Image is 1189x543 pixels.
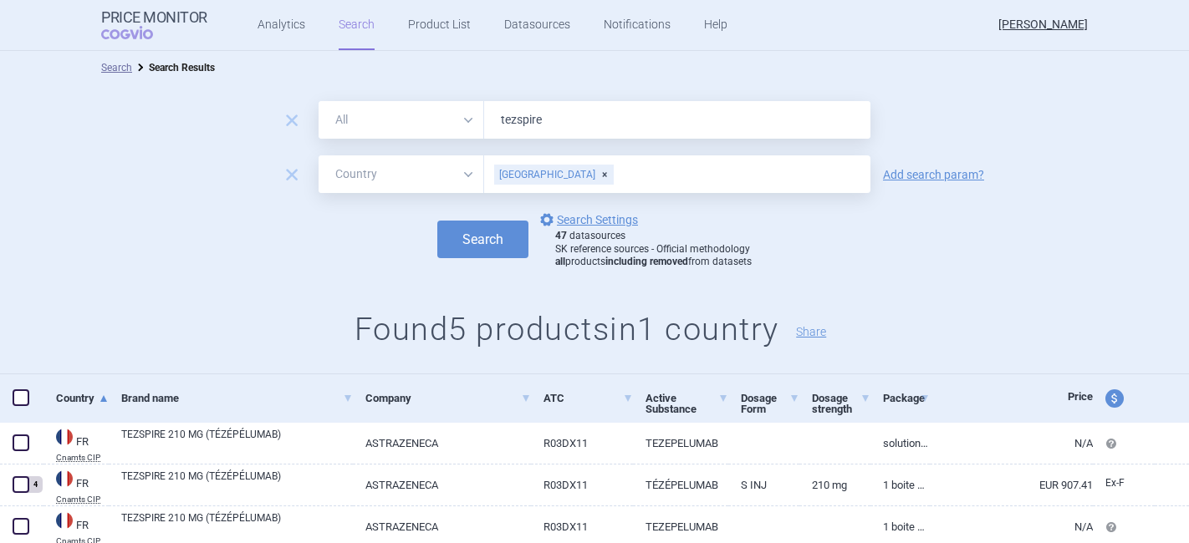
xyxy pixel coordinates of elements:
[646,378,728,429] a: Active Substance
[870,423,930,464] a: SOLUTION INJECTABLE EN STYLO PRÉREMPLI (B/3)
[531,464,632,505] a: R03DX11
[812,378,870,429] a: Dosage strength
[870,464,930,505] a: 1 BOITE DE 1, SOLUTION INJECTABLE EN STYLO PRÉREMPLI
[494,165,614,185] div: [GEOGRAPHIC_DATA]
[555,230,567,241] strong: 47
[121,510,353,540] a: TEZSPIRE 210 MG (TÉZÉPÉLUMAB)
[555,256,565,267] strong: all
[555,230,752,269] div: datasources SK reference sources - Official methodology products from datasets
[605,256,688,267] strong: including removed
[132,59,215,76] li: Search Results
[149,62,215,74] strong: Search Results
[633,464,728,505] a: TÉZÉPELUMAB
[531,423,632,464] a: R03DX11
[741,378,799,429] a: Dosage Form
[543,378,632,419] a: ATC
[101,62,132,74] a: Search
[930,464,1093,505] a: EUR 907.41
[930,423,1093,464] a: N/A
[56,454,109,462] abbr: Cnamts CIP — Database of National Insurance Fund for Salaried Worker (code CIP), France.
[353,423,531,464] a: ASTRAZENECA
[56,512,73,529] img: France
[121,378,353,419] a: Brand name
[633,423,728,464] a: TEZEPELUMAB
[353,464,531,505] a: ASTRAZENECA
[1068,390,1093,403] span: Price
[43,427,109,462] a: FRFRCnamts CIP
[799,464,870,505] a: 210 mg
[883,169,984,180] a: Add search param?
[101,9,207,41] a: Price MonitorCOGVIO
[537,210,638,230] a: Search Settings
[101,9,207,26] strong: Price Monitor
[437,221,528,258] button: Search
[796,326,826,337] button: Share
[365,378,531,419] a: Company
[101,59,132,76] li: Search
[121,427,353,457] a: TEZSPIRE 210 MG (TÉZÉPÉLUMAB)
[121,469,353,499] a: TEZSPIRE 210 MG (TÉZÉPÉLUMAB)
[883,378,930,419] a: Package
[101,26,176,39] span: COGVIO
[56,470,73,487] img: France
[56,378,109,419] a: Country
[43,469,109,504] a: FRFRCnamts CIP
[28,476,43,493] div: 4
[1105,477,1125,489] span: Ex-factory price
[56,429,73,445] img: France
[728,464,799,505] a: S INJ
[56,495,109,504] abbr: Cnamts CIP — Database of National Insurance Fund for Salaried Worker (code CIP), France.
[1093,471,1155,496] a: Ex-F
